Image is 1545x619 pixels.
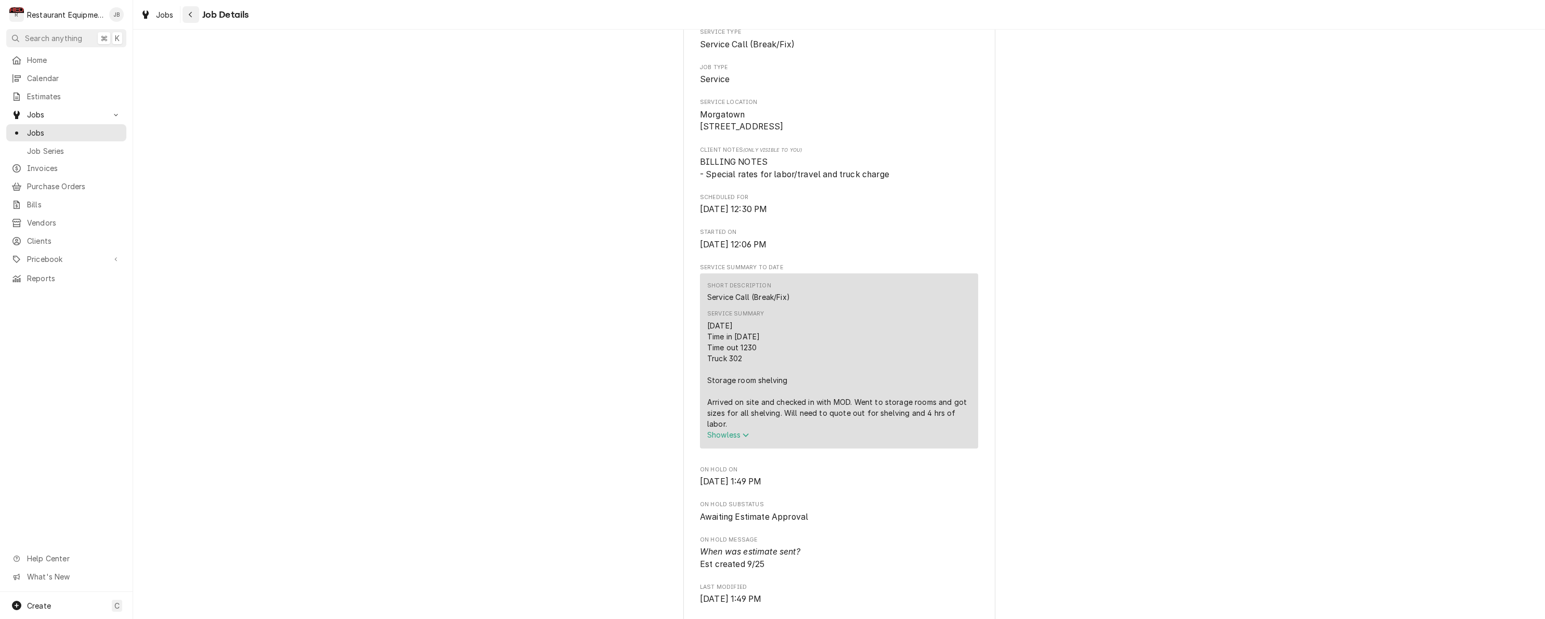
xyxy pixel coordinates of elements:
[743,147,802,153] span: (Only Visible to You)
[6,214,126,231] a: Vendors
[6,106,126,123] a: Go to Jobs
[700,594,761,604] span: [DATE] 1:49 PM
[6,550,126,567] a: Go to Help Center
[700,547,800,569] span: Est created 9/25
[27,163,121,174] span: Invoices
[700,476,978,488] span: On Hold On
[707,292,790,302] div: Service Call (Break/Fix)
[27,235,121,246] span: Clients
[199,8,249,22] span: Job Details
[6,124,126,141] a: Jobs
[27,601,51,610] span: Create
[6,51,126,69] a: Home
[700,228,978,251] div: Started On
[136,6,178,23] a: Jobs
[27,254,106,265] span: Pricebook
[700,28,978,36] span: Service Type
[700,73,978,86] span: Job Type
[700,38,978,51] span: Service Type
[100,33,108,44] span: ⌘
[700,593,978,605] span: Last Modified
[114,600,120,611] span: C
[27,55,121,65] span: Home
[700,501,978,509] span: On Hold SubStatus
[700,536,978,571] div: On Hold Message
[700,204,767,214] span: [DATE] 12:30 PM
[700,228,978,236] span: Started On
[700,146,978,181] div: [object Object]
[700,157,889,179] span: BILLING NOTES - Special rates for labor/travel and truck charge
[9,7,24,22] div: R
[700,501,978,523] div: On Hold SubStatus
[6,270,126,287] a: Reports
[700,74,730,84] span: Service
[6,196,126,213] a: Bills
[700,583,978,605] div: Last Modified
[700,466,978,488] div: On Hold On
[27,273,121,284] span: Reports
[700,583,978,591] span: Last Modified
[700,63,978,86] div: Job Type
[27,217,121,228] span: Vendors
[700,477,761,486] span: [DATE] 1:49 PM
[25,33,82,44] span: Search anything
[700,511,978,523] span: On Hold SubStatus
[27,553,120,564] span: Help Center
[109,7,124,22] div: JB
[27,199,121,210] span: Bills
[707,430,749,439] span: Show less
[700,536,978,544] span: On Hold Message
[700,110,784,132] span: Morgatown [STREET_ADDRESS]
[700,98,978,133] div: Service Location
[700,546,978,570] span: On Hold Message
[700,193,978,202] span: Scheduled For
[6,88,126,105] a: Estimates
[700,264,978,453] div: Service Summary To Date
[156,9,174,20] span: Jobs
[27,9,103,20] div: Restaurant Equipment Diagnostics
[700,264,978,272] span: Service Summary To Date
[183,6,199,23] button: Navigate back
[109,7,124,22] div: Jaired Brunty's Avatar
[700,239,978,251] span: Started On
[700,273,978,453] div: Service Summary
[700,39,795,49] span: Service Call (Break/Fix)
[700,240,767,249] span: [DATE] 12:06 PM
[700,109,978,133] span: Service Location
[707,429,971,440] button: Showless
[27,73,121,84] span: Calendar
[700,98,978,107] span: Service Location
[700,193,978,216] div: Scheduled For
[6,568,126,585] a: Go to What's New
[27,181,121,192] span: Purchase Orders
[6,251,126,268] a: Go to Pricebook
[700,146,978,154] span: Client Notes
[27,571,120,582] span: What's New
[6,70,126,87] a: Calendar
[27,146,121,156] span: Job Series
[27,91,121,102] span: Estimates
[115,33,120,44] span: K
[700,28,978,50] div: Service Type
[6,29,126,47] button: Search anything⌘K
[700,203,978,216] span: Scheduled For
[700,512,808,522] span: Awaiting Estimate Approval
[700,466,978,474] span: On Hold On
[707,282,771,290] div: Short Description
[27,127,121,138] span: Jobs
[707,310,764,318] div: Service Summary
[6,178,126,195] a: Purchase Orders
[9,7,24,22] div: Restaurant Equipment Diagnostics's Avatar
[700,156,978,180] span: [object Object]
[27,109,106,120] span: Jobs
[700,63,978,72] span: Job Type
[6,160,126,177] a: Invoices
[707,320,971,429] div: [DATE] Time in [DATE] Time out 1230 Truck 302 Storage room shelving Arrived on site and checked i...
[700,547,800,557] i: When was estimate sent?
[6,232,126,249] a: Clients
[6,142,126,160] a: Job Series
